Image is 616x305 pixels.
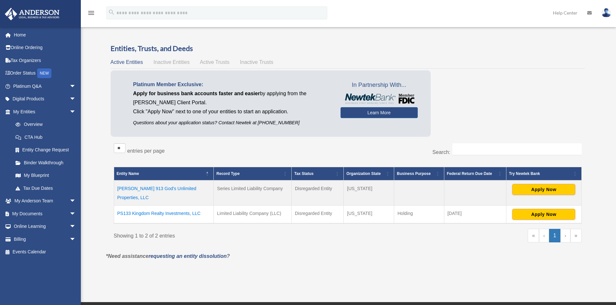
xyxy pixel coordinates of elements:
p: Click "Apply Now" next to one of your entities to start an application. [133,107,331,116]
span: Apply for business bank accounts faster and easier [133,91,260,96]
div: Try Newtek Bank [509,170,572,178]
span: arrow_drop_down [70,207,82,220]
td: Disregarded Entity [291,180,343,206]
td: [US_STATE] [344,206,394,224]
a: Tax Organizers [5,54,86,67]
th: Organization State: Activate to sort [344,167,394,181]
span: arrow_drop_down [70,80,82,93]
th: Business Purpose: Activate to sort [394,167,444,181]
img: User Pic [601,8,611,17]
div: Showing 1 to 2 of 2 entries [114,229,343,240]
a: Home [5,28,86,41]
em: *Need assistance ? [106,253,230,259]
a: Learn More [340,107,418,118]
p: by applying from the [PERSON_NAME] Client Portal. [133,89,331,107]
a: Events Calendar [5,246,86,259]
td: [PERSON_NAME] 913 God's Unlimited Properties, LLC [114,180,214,206]
label: Search: [432,149,450,155]
i: menu [87,9,95,17]
span: Organization State [346,171,381,176]
span: Record Type [216,171,240,176]
a: My Anderson Teamarrow_drop_down [5,195,86,208]
th: Record Type: Activate to sort [214,167,292,181]
span: arrow_drop_down [70,105,82,118]
td: Holding [394,206,444,224]
th: Entity Name: Activate to invert sorting [114,167,214,181]
img: Anderson Advisors Platinum Portal [3,8,61,20]
a: Billingarrow_drop_down [5,233,86,246]
h3: Entities, Trusts, and Deeds [111,44,585,54]
img: NewtekBankLogoSM.png [344,94,415,104]
span: arrow_drop_down [70,233,82,246]
span: Entity Name [117,171,139,176]
span: In Partnership With... [340,80,418,90]
span: Federal Return Due Date [447,171,492,176]
td: Disregarded Entity [291,206,343,224]
span: Active Entities [111,59,143,65]
a: menu [87,11,95,17]
a: Overview [9,118,79,131]
a: CTA Hub [9,131,82,144]
span: arrow_drop_down [70,195,82,208]
td: [US_STATE] [344,180,394,206]
a: My Blueprint [9,169,82,182]
button: Apply Now [512,209,575,220]
span: Inactive Trusts [240,59,273,65]
a: Binder Walkthrough [9,156,82,169]
th: Tax Status: Activate to sort [291,167,343,181]
a: Platinum Q&Aarrow_drop_down [5,80,86,93]
p: Questions about your application status? Contact Newtek at [PHONE_NUMBER] [133,119,331,127]
span: Business Purpose [397,171,431,176]
a: 1 [549,229,560,242]
a: First [528,229,539,242]
i: search [108,9,115,16]
div: NEW [37,68,51,78]
a: Online Ordering [5,41,86,54]
a: My Documentsarrow_drop_down [5,207,86,220]
p: Platinum Member Exclusive: [133,80,331,89]
td: PS133 Kingdom Realty Investments, LLC [114,206,214,224]
a: Order StatusNEW [5,67,86,80]
button: Apply Now [512,184,575,195]
a: Next [560,229,570,242]
span: Tax Status [294,171,314,176]
th: Federal Return Due Date: Activate to sort [444,167,506,181]
a: Previous [539,229,549,242]
a: Last [570,229,582,242]
a: Digital Productsarrow_drop_down [5,93,86,106]
a: requesting an entity dissolution [148,253,227,259]
label: entries per page [127,148,165,154]
a: Entity Change Request [9,144,82,157]
a: My Entitiesarrow_drop_down [5,105,82,118]
td: Limited Liability Company (LLC) [214,206,292,224]
a: Online Learningarrow_drop_down [5,220,86,233]
span: Active Trusts [200,59,230,65]
a: Tax Due Dates [9,182,82,195]
td: Series Limited Liability Company [214,180,292,206]
th: Try Newtek Bank : Activate to sort [506,167,581,181]
td: [DATE] [444,206,506,224]
span: arrow_drop_down [70,220,82,233]
span: Inactive Entities [153,59,189,65]
span: arrow_drop_down [70,93,82,106]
